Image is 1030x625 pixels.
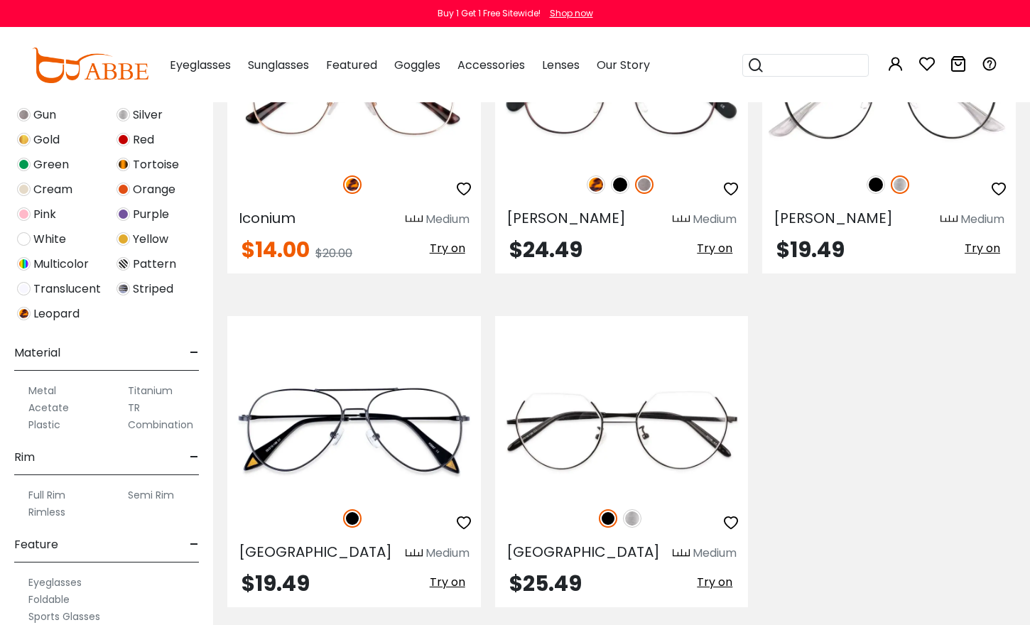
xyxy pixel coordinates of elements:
img: size ruler [673,548,690,559]
span: Pattern [133,256,176,273]
img: Gold [17,133,31,146]
img: Black [867,175,885,194]
img: abbeglasses.com [32,48,148,83]
span: Striped [133,281,173,298]
span: - [190,336,199,370]
img: Red [116,133,130,146]
label: Acetate [28,399,69,416]
span: $19.49 [776,234,845,265]
img: Silver [623,509,641,528]
label: Foldable [28,591,70,608]
span: $20.00 [315,245,352,261]
span: Red [133,131,154,148]
span: $24.49 [509,234,582,265]
img: Gun [17,108,31,121]
label: Titanium [128,382,173,399]
img: Silver [116,108,130,121]
img: Pattern [116,257,130,271]
span: [PERSON_NAME] [506,208,626,228]
span: Translucent [33,281,101,298]
span: Orange [133,181,175,198]
span: Featured [326,57,377,73]
button: Try on [425,239,470,258]
span: Yellow [133,231,168,248]
label: Combination [128,416,193,433]
button: Try on [693,573,737,592]
span: Rim [14,440,35,474]
img: size ruler [406,548,423,559]
span: Try on [697,574,732,590]
span: Tortoise [133,156,179,173]
span: Gold [33,131,60,148]
span: $19.49 [242,568,310,599]
img: Gun [635,175,654,194]
img: Orange [116,183,130,196]
span: Leopard [33,305,80,322]
label: Sports Glasses [28,608,100,625]
span: $25.49 [509,568,582,599]
span: Try on [430,574,465,590]
img: Black Indonesia - Metal ,Adjust Nose Pads [495,367,749,494]
img: Black [611,175,629,194]
label: Semi Rim [128,487,174,504]
label: Metal [28,382,56,399]
img: Striped [116,282,130,295]
div: Buy 1 Get 1 Free Sitewide! [438,7,541,20]
img: Black Malawi - Metal ,Adjust Nose Pads [227,367,481,494]
span: Goggles [394,57,440,73]
img: Leopard [343,175,362,194]
span: [GEOGRAPHIC_DATA] [506,542,660,562]
span: Try on [697,240,732,256]
label: Rimless [28,504,65,521]
img: Cream [17,183,31,196]
span: White [33,231,66,248]
span: Accessories [457,57,525,73]
span: Sunglasses [248,57,309,73]
div: Medium [960,211,1004,228]
span: Feature [14,528,58,562]
span: Material [14,336,60,370]
img: Leopard [587,175,605,194]
img: Multicolor [17,257,31,271]
span: Try on [430,240,465,256]
img: Black [599,509,617,528]
span: - [190,528,199,562]
label: TR [128,399,140,416]
img: Leopard [17,307,31,320]
span: Eyeglasses [170,57,231,73]
label: Eyeglasses [28,574,82,591]
img: Purple [116,207,130,221]
span: Green [33,156,69,173]
span: Silver [133,107,163,124]
span: Gun [33,107,56,124]
button: Try on [693,239,737,258]
img: Black [343,509,362,528]
img: Translucent [17,282,31,295]
label: Plastic [28,416,60,433]
img: Yellow [116,232,130,246]
span: Lenses [542,57,580,73]
span: [PERSON_NAME] [774,208,893,228]
span: Cream [33,181,72,198]
span: Our Story [597,57,650,73]
div: Medium [425,211,470,228]
button: Try on [425,573,470,592]
img: Green [17,158,31,171]
span: Pink [33,206,56,223]
a: Shop now [543,7,593,19]
img: Silver [891,175,909,194]
span: Multicolor [33,256,89,273]
label: Full Rim [28,487,65,504]
div: Medium [693,545,737,562]
span: Purple [133,206,169,223]
span: $14.00 [242,234,310,265]
img: size ruler [940,214,958,225]
div: Medium [425,545,470,562]
span: Iconium [239,208,296,228]
button: Try on [960,239,1004,258]
img: size ruler [673,214,690,225]
span: Try on [965,240,1000,256]
span: - [190,440,199,474]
